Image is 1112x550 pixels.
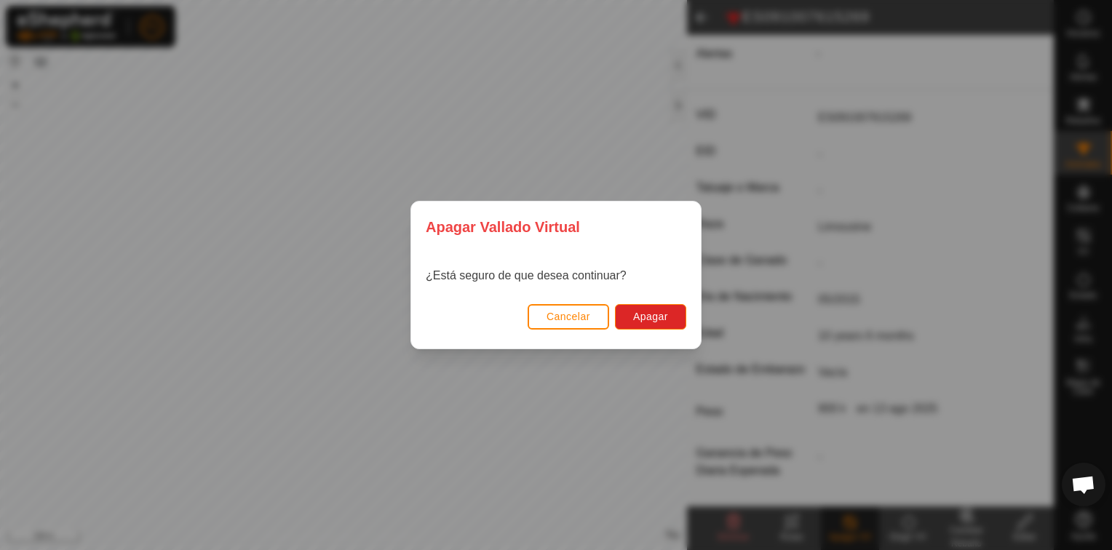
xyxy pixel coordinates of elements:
[615,304,686,330] button: Apagar
[1062,463,1105,506] div: Chat abierto
[547,311,590,322] span: Cancelar
[426,216,580,238] span: Apagar Vallado Virtual
[528,304,609,330] button: Cancelar
[633,311,668,322] span: Apagar
[426,267,627,284] p: ¿Está seguro de que desea continuar?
